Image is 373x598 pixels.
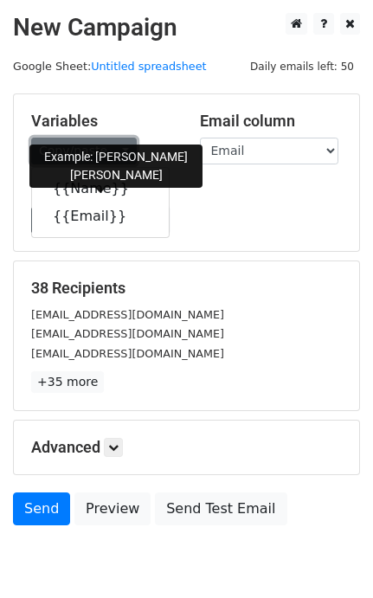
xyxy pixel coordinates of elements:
a: Daily emails left: 50 [244,60,360,73]
h5: 38 Recipients [31,279,342,298]
iframe: Chat Widget [286,515,373,598]
a: +35 more [31,371,104,393]
a: Send [13,492,70,525]
small: Google Sheet: [13,60,207,73]
div: Example: [PERSON_NAME] [PERSON_NAME] [29,145,203,188]
span: Daily emails left: 50 [244,57,360,76]
small: [EMAIL_ADDRESS][DOMAIN_NAME] [31,308,224,321]
h5: Email column [200,112,343,131]
a: Untitled spreadsheet [91,60,206,73]
small: [EMAIL_ADDRESS][DOMAIN_NAME] [31,327,224,340]
small: [EMAIL_ADDRESS][DOMAIN_NAME] [31,347,224,360]
h5: Variables [31,112,174,131]
a: Send Test Email [155,492,286,525]
h5: Advanced [31,438,342,457]
a: {{Email}} [32,203,169,230]
a: Preview [74,492,151,525]
a: Copy/paste... [31,138,137,164]
h2: New Campaign [13,13,360,42]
